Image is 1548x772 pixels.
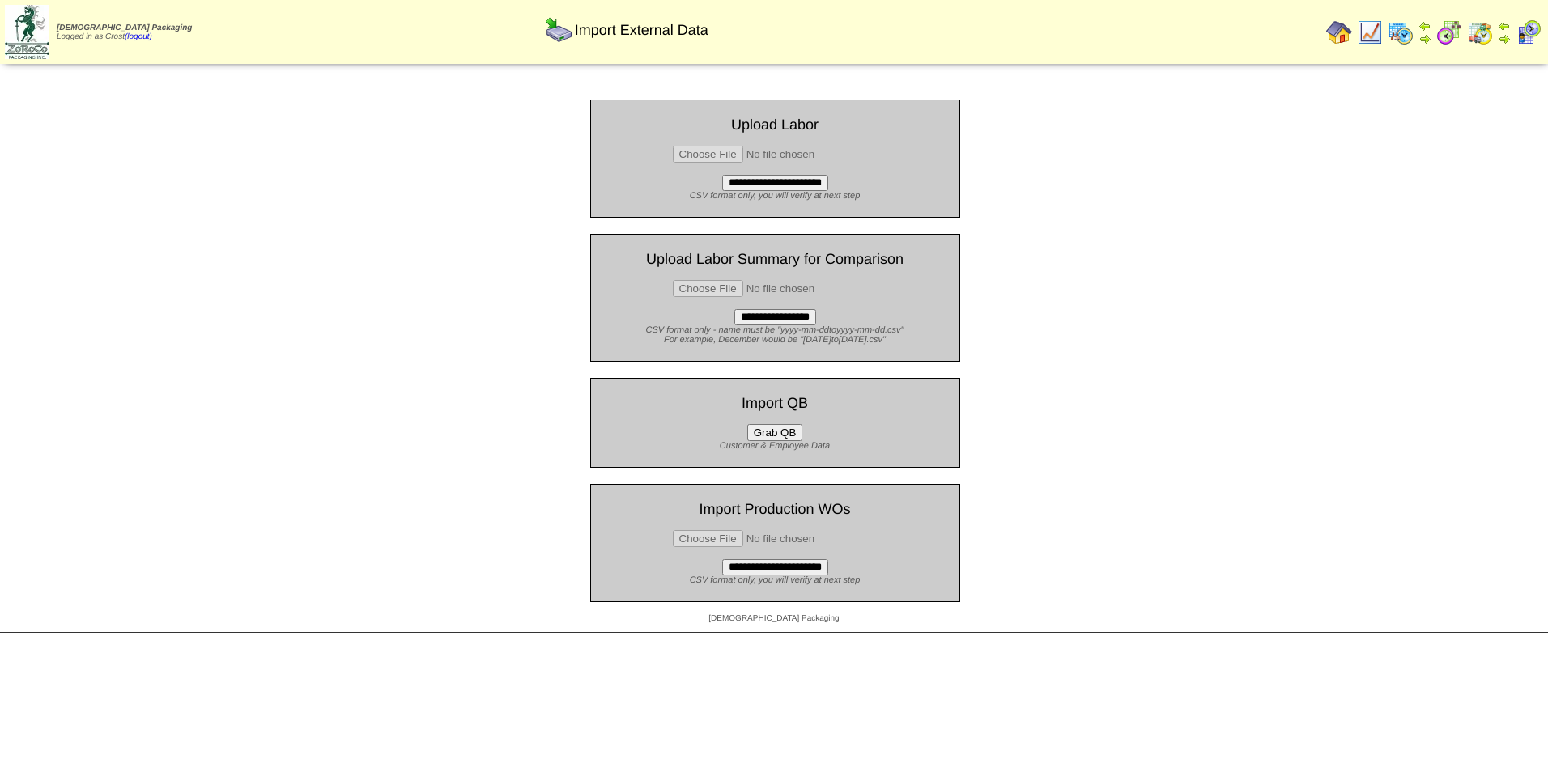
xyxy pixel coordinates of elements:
[1436,19,1462,45] img: calendarblend.gif
[575,22,708,39] span: Import External Data
[1516,19,1542,45] img: calendarcustomer.gif
[1418,19,1431,32] img: arrowleft.gif
[1326,19,1352,45] img: home.gif
[546,17,572,43] img: import.gif
[1467,19,1493,45] img: calendarinout.gif
[603,251,947,268] div: Upload Labor Summary for Comparison
[708,614,839,623] span: [DEMOGRAPHIC_DATA] Packaging
[603,575,947,585] div: CSV format only, you will verify at next step
[603,191,947,201] div: CSV format only, you will verify at next step
[747,424,803,441] button: Grab QB
[603,501,947,518] div: Import Production WOs
[1388,19,1414,45] img: calendarprod.gif
[603,395,947,412] div: Import QB
[603,441,947,451] div: Customer & Employee Data
[1498,19,1511,32] img: arrowleft.gif
[603,117,947,134] div: Upload Labor
[57,23,192,32] span: [DEMOGRAPHIC_DATA] Packaging
[57,23,192,41] span: Logged in as Crost
[5,5,49,59] img: zoroco-logo-small.webp
[1418,32,1431,45] img: arrowright.gif
[603,325,947,345] div: CSV format only - name must be "yyyy-mm-ddtoyyyy-mm-dd.csv" For example, December would be "[DATE...
[1357,19,1383,45] img: line_graph.gif
[747,426,803,439] a: Grab QB
[1498,32,1511,45] img: arrowright.gif
[125,32,152,41] a: (logout)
